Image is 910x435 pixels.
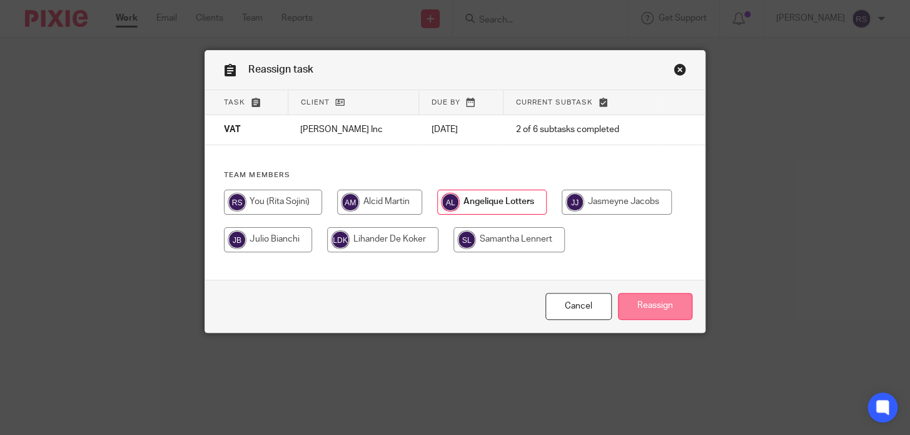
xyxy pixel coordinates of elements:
[224,126,241,135] span: VAT
[248,64,313,74] span: Reassign task
[674,63,686,80] a: Close this dialog window
[301,99,330,106] span: Client
[431,123,490,136] p: [DATE]
[503,115,659,145] td: 2 of 6 subtasks completed
[432,99,460,106] span: Due by
[516,99,593,106] span: Current subtask
[300,123,406,136] p: [PERSON_NAME] Inc
[224,99,245,106] span: Task
[545,293,612,320] a: Close this dialog window
[618,293,692,320] input: Reassign
[224,170,685,180] h4: Team members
